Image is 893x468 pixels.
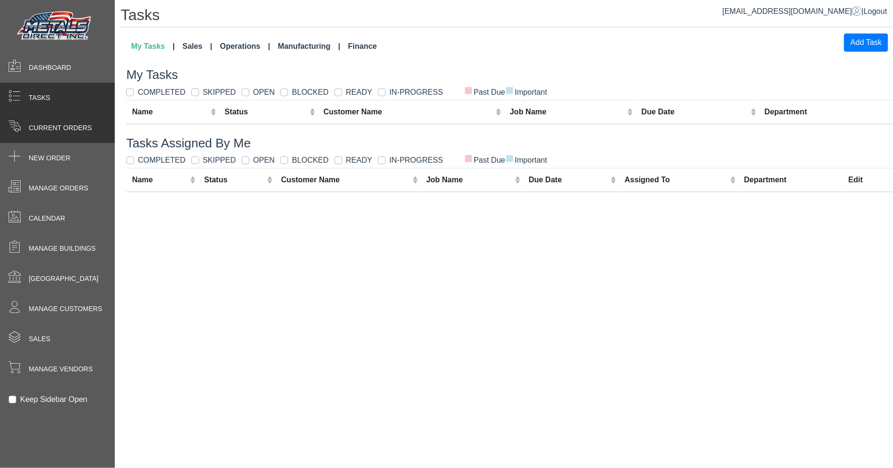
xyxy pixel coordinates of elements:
label: OPEN [253,87,275,98]
label: IN-PROGRESS [390,155,443,166]
span: Past Due [464,156,505,164]
img: Metals Direct Inc Logo [14,9,96,44]
span: Calendar [29,213,65,223]
span: Manage Customers [29,304,102,314]
span: Manage Buildings [29,244,96,254]
span: ■ [464,155,473,161]
span: ■ [505,87,514,93]
a: Finance [344,37,380,56]
div: Edit [848,174,887,186]
span: Manage Orders [29,183,88,193]
h1: Tasks [121,6,893,27]
label: IN-PROGRESS [390,87,443,98]
div: Name [132,106,208,118]
span: Dashboard [29,63,71,73]
span: ■ [464,87,473,93]
button: Add Task [844,33,888,52]
div: Department [765,106,887,118]
div: Status [224,106,307,118]
span: Logout [864,7,887,15]
div: Customer Name [281,174,410,186]
label: BLOCKED [292,155,328,166]
label: SKIPPED [203,87,236,98]
label: COMPLETED [138,155,186,166]
span: ■ [505,155,514,161]
label: READY [346,155,372,166]
span: Manage Vendors [29,364,93,374]
span: Tasks [29,93,50,103]
span: Current Orders [29,123,92,133]
span: Past Due [464,88,505,96]
div: Status [204,174,265,186]
label: OPEN [253,155,275,166]
a: Operations [216,37,274,56]
div: | [723,6,887,17]
h3: My Tasks [126,67,893,82]
a: Manufacturing [274,37,345,56]
a: My Tasks [127,37,179,56]
label: COMPLETED [138,87,186,98]
span: Important [505,156,547,164]
div: Due Date [642,106,748,118]
a: [EMAIL_ADDRESS][DOMAIN_NAME] [723,7,862,15]
div: Assigned To [625,174,728,186]
div: Job Name [426,174,513,186]
label: READY [346,87,372,98]
div: Due Date [529,174,608,186]
label: Keep Sidebar Open [20,394,88,405]
span: [GEOGRAPHIC_DATA] [29,274,99,284]
h3: Tasks Assigned By Me [126,136,893,151]
span: Important [505,88,547,96]
label: SKIPPED [203,155,236,166]
div: Department [744,174,837,186]
label: BLOCKED [292,87,328,98]
div: Job Name [510,106,625,118]
a: Sales [179,37,216,56]
div: Name [132,174,188,186]
span: New Order [29,153,70,163]
div: Customer Name [324,106,493,118]
span: Sales [29,334,50,344]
